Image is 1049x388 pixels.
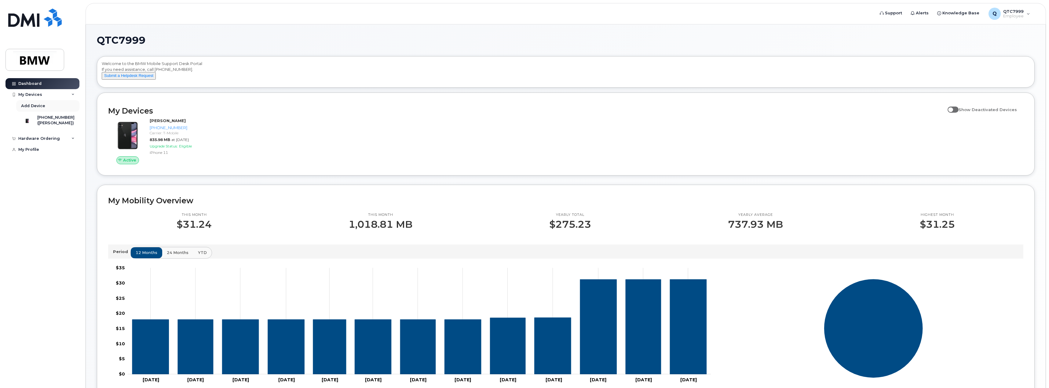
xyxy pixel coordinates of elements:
tspan: $25 [116,295,125,301]
p: This month [349,212,412,217]
span: YTD [198,250,207,256]
a: Active[PERSON_NAME][PHONE_NUMBER]Carrier: T-Mobile835.98 MBat [DATE]Upgrade Status:EligibleiPhone 11 [108,118,331,164]
div: iPhone 11 [150,150,329,155]
tspan: [DATE] [278,377,295,383]
p: Yearly total [549,212,591,217]
strong: [PERSON_NAME] [150,118,186,123]
h2: My Devices [108,106,945,115]
tspan: [DATE] [546,377,562,383]
button: Submit a Helpdesk Request [102,72,156,80]
p: Yearly average [728,212,783,217]
tspan: [DATE] [410,377,426,383]
span: Upgrade Status: [150,144,178,148]
input: Show Deactivated Devices [948,104,952,109]
tspan: $0 [119,371,125,377]
img: iPhone_11.jpg [113,121,142,150]
p: $275.23 [549,219,591,230]
span: Eligible [179,144,192,148]
tspan: $20 [116,310,125,316]
p: $31.24 [177,219,212,230]
tspan: $10 [116,341,125,346]
a: Submit a Helpdesk Request [102,73,156,78]
tspan: [DATE] [500,377,516,383]
iframe: Messenger Launcher [1022,361,1044,383]
p: 1,018.81 MB [349,219,412,230]
span: Active [123,157,136,163]
tspan: $30 [116,280,125,285]
tspan: [DATE] [681,377,697,383]
g: 864-283-2054 [132,279,707,374]
span: Show Deactivated Devices [959,107,1017,112]
tspan: [DATE] [455,377,471,383]
tspan: [DATE] [590,377,607,383]
tspan: [DATE] [143,377,159,383]
div: Welcome to the BMW Mobile Support Desk Portal If you need assistance, call [PHONE_NUMBER]. [102,61,1030,85]
span: 24 months [167,250,188,256]
span: 835.98 MB [150,137,170,142]
p: Period [113,249,130,255]
h2: My Mobility Overview [108,196,1023,205]
tspan: [DATE] [365,377,382,383]
p: $31.25 [920,219,955,230]
span: at [DATE] [171,137,189,142]
p: 737.93 MB [728,219,783,230]
tspan: [DATE] [232,377,249,383]
p: This month [177,212,212,217]
tspan: [DATE] [187,377,204,383]
tspan: [DATE] [322,377,338,383]
div: Carrier: T-Mobile [150,130,329,136]
span: QTC7999 [97,36,145,45]
tspan: $35 [116,265,125,270]
tspan: [DATE] [635,377,652,383]
div: [PHONE_NUMBER] [150,125,329,131]
p: Highest month [920,212,955,217]
tspan: $15 [116,326,125,331]
g: Series [824,279,923,378]
tspan: $5 [119,356,125,361]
